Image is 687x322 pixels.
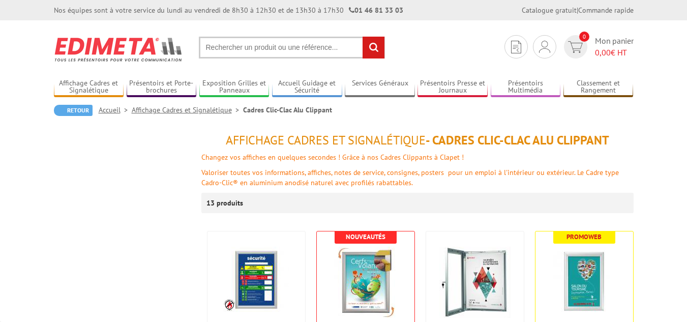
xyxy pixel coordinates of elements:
a: Accueil [99,105,132,114]
a: Présentoirs et Porte-brochures [127,79,197,96]
font: Changez vos affiches en quelques secondes ! Grâce à nos Cadres Clippants à Clapet ! [201,153,464,162]
span: 0,00 [595,47,611,57]
div: | [522,5,634,15]
a: Retour [54,105,93,116]
span: 0 [579,32,589,42]
b: Promoweb [566,232,602,241]
li: Cadres Clic-Clac Alu Clippant [243,105,332,115]
img: devis rapide [511,41,521,53]
a: Présentoirs Multimédia [491,79,561,96]
font: Valoriser toutes vos informations, affiches, notes de service, consignes, posters pour un emploi ... [201,168,619,187]
span: Affichage Cadres et Signalétique [226,132,426,148]
img: Cadre CLIC CLAC Mural ANTI-FEU [223,247,289,313]
a: Catalogue gratuit [522,6,577,15]
img: devis rapide [568,41,583,53]
img: Cadres Eco Clic-Clac alu A6, A5, A4, A3, A2, A1, B2 [549,247,620,318]
strong: 01 46 81 33 03 [349,6,403,15]
a: Services Généraux [345,79,415,96]
input: Rechercher un produit ou une référence... [199,37,385,58]
a: Accueil Guidage et Sécurité [272,79,342,96]
b: Nouveautés [346,232,385,241]
a: Affichage Cadres et Signalétique [132,105,243,114]
a: devis rapide 0 Mon panier 0,00€ HT [561,35,634,58]
img: Edimeta [54,31,184,68]
a: Exposition Grilles et Panneaux [199,79,270,96]
a: Classement et Rangement [563,79,634,96]
img: devis rapide [539,41,550,53]
p: 13 produits [206,193,245,213]
a: Présentoirs Presse et Journaux [417,79,488,96]
a: Commande rapide [578,6,634,15]
img: Cadres Eco Clic-Clac pour l'intérieur - <strong>Adhésif</strong> formats A4 - A3 [330,247,401,318]
h1: - Cadres Clic-Clac Alu Clippant [201,134,634,147]
input: rechercher [363,37,384,58]
img: Cadres vitrines affiches-posters intérieur / extérieur [439,247,511,318]
span: Mon panier [595,35,634,58]
div: Nos équipes sont à votre service du lundi au vendredi de 8h30 à 12h30 et de 13h30 à 17h30 [54,5,403,15]
span: € HT [595,47,634,58]
a: Affichage Cadres et Signalétique [54,79,124,96]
